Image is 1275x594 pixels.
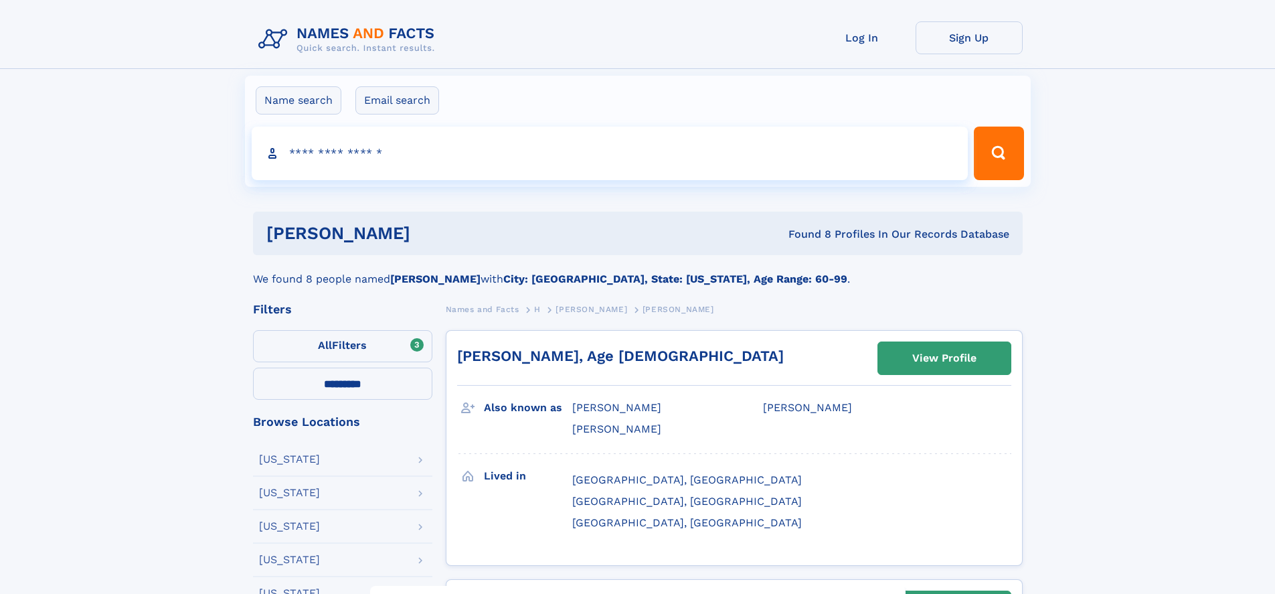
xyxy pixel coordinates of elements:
span: All [318,339,332,352]
label: Name search [256,86,341,115]
h1: [PERSON_NAME] [266,225,600,242]
button: Search Button [974,127,1023,180]
a: Log In [809,21,916,54]
a: [PERSON_NAME] [556,301,627,317]
div: [US_STATE] [259,488,320,498]
a: [PERSON_NAME], Age [DEMOGRAPHIC_DATA] [457,348,784,364]
h3: Lived in [484,465,572,488]
span: [PERSON_NAME] [556,305,627,314]
b: [PERSON_NAME] [390,273,481,285]
input: search input [252,127,968,180]
div: [US_STATE] [259,454,320,465]
div: View Profile [912,343,976,374]
span: H [534,305,541,314]
span: [PERSON_NAME] [572,423,661,435]
div: [US_STATE] [259,521,320,532]
h3: Also known as [484,396,572,419]
span: [PERSON_NAME] [572,401,661,414]
label: Filters [253,330,432,362]
span: [GEOGRAPHIC_DATA], [GEOGRAPHIC_DATA] [572,473,802,486]
a: View Profile [878,342,1011,374]
img: Logo Names and Facts [253,21,446,58]
a: H [534,301,541,317]
a: Sign Up [916,21,1023,54]
div: Found 8 Profiles In Our Records Database [599,227,1009,242]
label: Email search [355,86,439,115]
div: Filters [253,303,432,315]
div: [US_STATE] [259,554,320,565]
b: City: [GEOGRAPHIC_DATA], State: [US_STATE], Age Range: 60-99 [503,273,847,285]
div: We found 8 people named with . [253,255,1023,287]
span: [PERSON_NAME] [643,305,714,314]
span: [GEOGRAPHIC_DATA], [GEOGRAPHIC_DATA] [572,495,802,508]
span: [PERSON_NAME] [763,401,852,414]
div: Browse Locations [253,416,432,428]
a: Names and Facts [446,301,519,317]
span: [GEOGRAPHIC_DATA], [GEOGRAPHIC_DATA] [572,516,802,529]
